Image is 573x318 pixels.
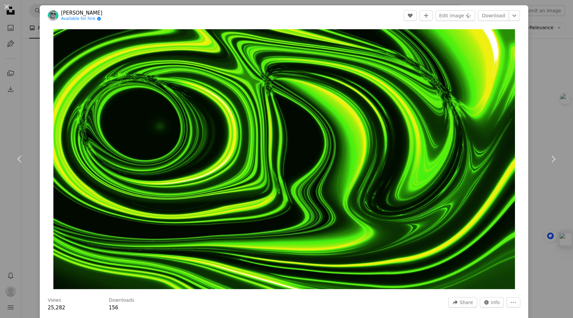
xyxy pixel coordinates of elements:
[491,297,500,307] span: Info
[460,297,473,307] span: Share
[48,297,61,304] h3: Views
[109,297,134,304] h3: Downloads
[48,305,65,311] span: 25,282
[53,29,515,289] button: Zoom in on this image
[404,10,417,21] button: Like
[53,29,515,289] img: A green and black background with a spiral design
[435,10,475,21] button: Edit image
[506,297,520,308] button: More Actions
[480,297,504,308] button: Stats about this image
[448,297,477,308] button: Share this image
[478,10,509,21] a: Download
[61,16,102,22] a: Available for hire
[61,10,102,16] a: [PERSON_NAME]
[48,10,58,21] img: Go to Logan Voss's profile
[533,127,573,191] a: Next
[419,10,433,21] button: Add to Collection
[509,10,520,21] button: Choose download size
[109,305,118,311] span: 156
